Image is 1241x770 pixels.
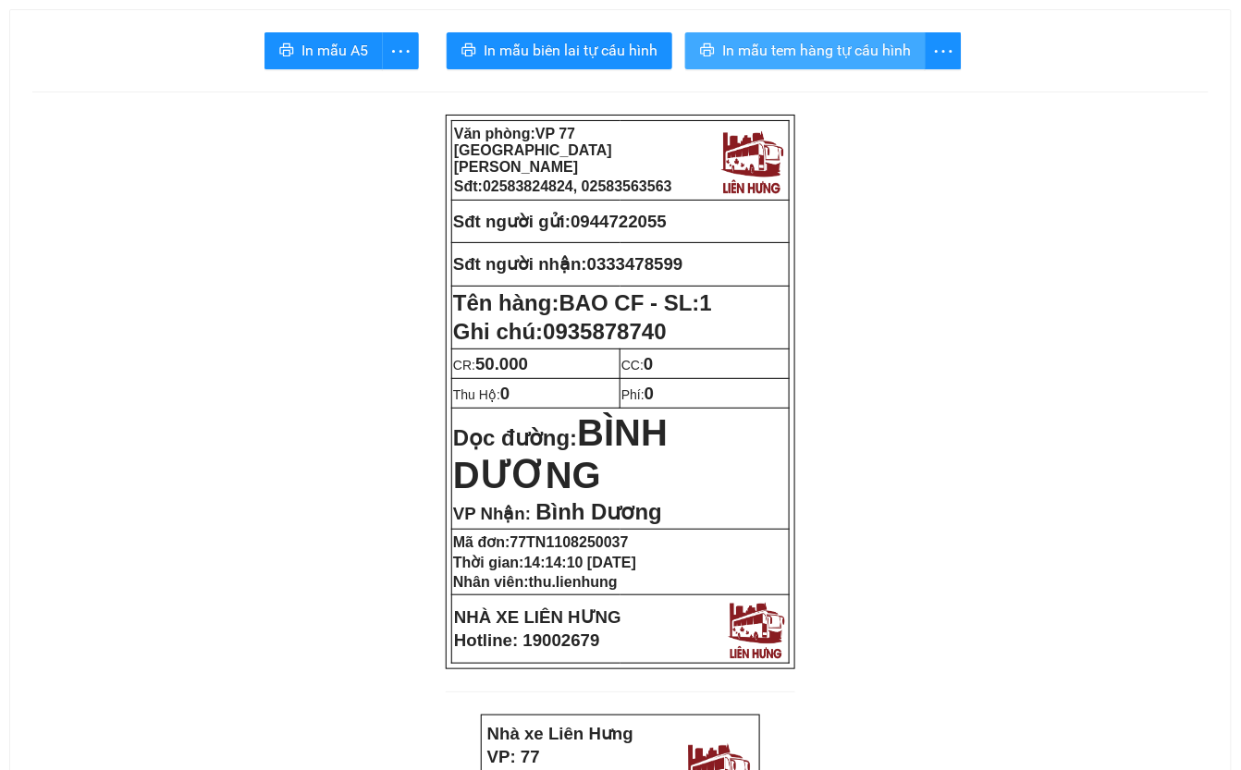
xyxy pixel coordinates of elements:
span: CR: [453,358,528,373]
span: more [383,40,418,63]
strong: Nhà xe Liên Hưng [6,9,153,29]
span: thu.lienhung [529,574,618,590]
span: In mẫu tem hàng tự cấu hình [722,39,911,62]
span: 02583824824, 02583563563 [483,178,672,194]
span: BAO CF - SL: [559,290,712,315]
span: Thu Hộ: [453,387,510,402]
strong: Sđt: [454,178,672,194]
span: Phí: [621,387,654,402]
button: more [382,32,419,69]
span: 0 [644,354,653,373]
span: 0333478599 [587,254,683,274]
strong: Nhà xe Liên Hưng [487,724,633,743]
button: more [925,32,962,69]
button: printerIn mẫu tem hàng tự cấu hình [685,32,926,69]
span: 14:14:10 [DATE] [524,555,637,570]
strong: Mã đơn: [453,534,629,550]
strong: NHÀ XE LIÊN HƯNG [454,607,621,627]
strong: Thời gian: [453,555,636,570]
strong: Phiếu gửi hàng [76,120,202,140]
span: In mẫu A5 [301,39,368,62]
strong: Tên hàng: [453,290,712,315]
span: 0935878740 [543,319,666,344]
span: 1 [700,290,712,315]
span: 0 [500,384,510,403]
span: Bình Dương [535,499,662,524]
span: VP Nhận: [453,504,531,523]
span: VP 77 [GEOGRAPHIC_DATA][PERSON_NAME] [454,126,612,175]
img: logo [199,23,271,100]
img: logo [724,597,788,661]
span: more [926,40,961,63]
span: 0944722055 [571,212,667,231]
span: printer [279,43,294,60]
strong: Nhân viên: [453,574,618,590]
span: printer [700,43,715,60]
span: BÌNH DƯƠNG [453,412,668,495]
button: printerIn mẫu A5 [264,32,383,69]
span: 0 [645,384,654,403]
span: 77TN1108250037 [510,534,629,550]
strong: VP: 77 [GEOGRAPHIC_DATA][PERSON_NAME][GEOGRAPHIC_DATA] [6,32,190,113]
strong: Sđt người nhận: [453,254,587,274]
span: CC: [621,358,654,373]
span: printer [461,43,476,60]
strong: Hotline: 19002679 [454,630,600,650]
span: In mẫu biên lai tự cấu hình [484,39,657,62]
strong: Sđt người gửi: [453,212,571,231]
button: printerIn mẫu biên lai tự cấu hình [447,32,672,69]
strong: Văn phòng: [454,126,612,175]
span: Ghi chú: [453,319,667,344]
span: 50.000 [475,354,528,373]
strong: Dọc đường: [453,425,668,493]
img: logo [717,126,787,196]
